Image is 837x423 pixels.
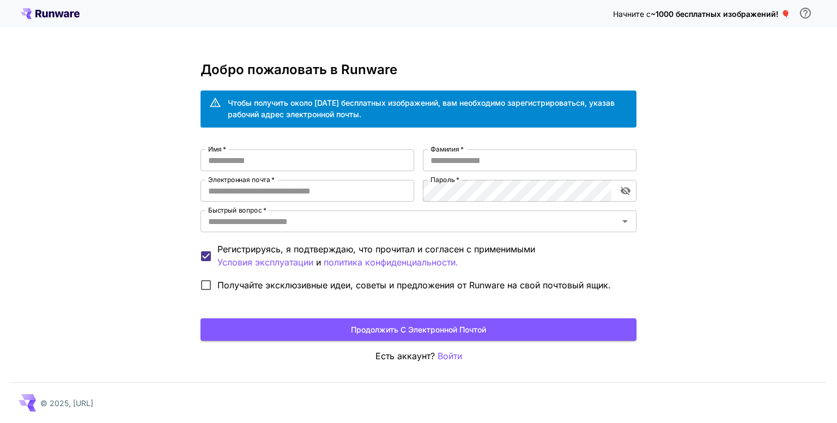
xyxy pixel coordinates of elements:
[217,280,611,291] font: Получайте эксклюзивные идеи, советы и предложения от Runware на свой почтовый ящик.
[217,244,535,255] font: Регистрируясь, я подтверждаю, что прочитал и согласен с применимыми
[208,176,270,184] font: Электронная почта
[617,214,633,229] button: Открыть
[217,256,313,269] button: Регистрируясь, я подтверждаю, что прочитал и согласен с применимыми и политика конфиденциальности.
[375,351,435,361] font: Есть аккаунт?
[794,2,816,24] button: Чтобы получить бесплатный кредит, вам необходимо зарегистрироваться, указав рабочий адрес электро...
[324,256,458,269] button: Регистрируясь, я подтверждаю, что прочитал и согласен с применимыми Условия эксплуатации и
[201,62,397,77] font: Добро пожаловать в Runware
[228,98,615,119] font: Чтобы получить около [DATE] бесплатных изображений, вам необходимо зарегистрироваться, указав раб...
[324,257,458,268] font: политика конфиденциальности.
[208,206,262,214] font: Быстрый вопрос
[316,257,321,268] font: и
[40,398,93,408] font: © 2025, [URL]
[217,257,313,268] font: Условия эксплуатации
[430,176,454,184] font: Пароль
[430,145,459,153] font: Фамилия
[651,9,790,19] font: ~1000 бесплатных изображений! 🎈
[208,145,222,153] font: Имя
[438,349,462,363] button: Войти
[438,351,462,361] font: Войти
[351,325,486,334] font: Продолжить с электронной почтой
[616,181,635,201] button: включить видимость пароля
[201,318,636,341] button: Продолжить с электронной почтой
[613,9,651,19] font: Начните с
